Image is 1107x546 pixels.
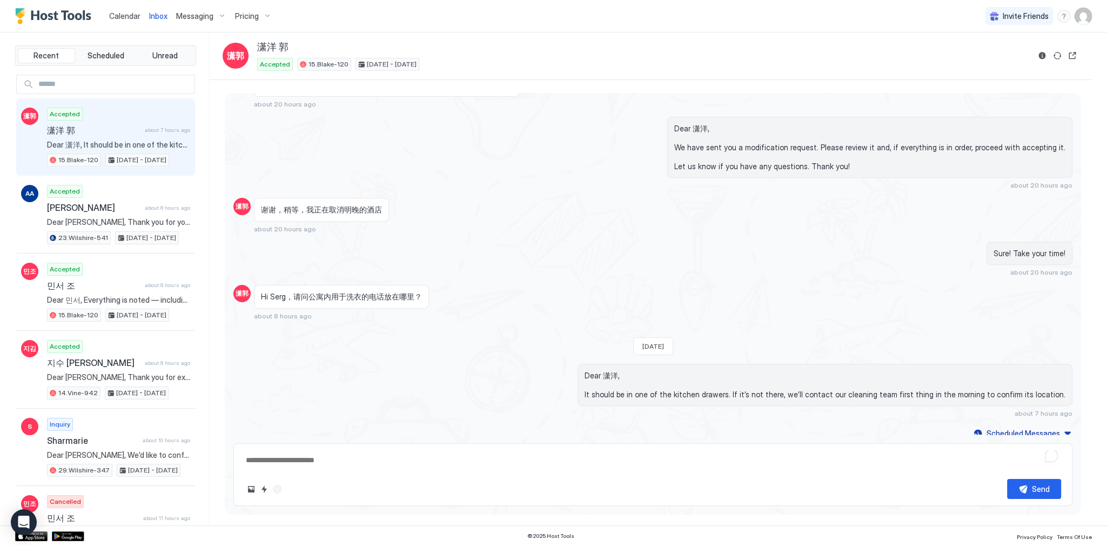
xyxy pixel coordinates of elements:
button: Send [1007,479,1061,499]
span: about 8 hours ago [145,204,190,211]
button: Unread [136,48,193,63]
span: Accepted [50,187,80,196]
span: Cancelled [50,497,81,507]
span: about 20 hours ago [254,225,316,233]
span: [DATE] [642,342,664,350]
div: User profile [1075,8,1092,25]
span: about 8 hours ago [145,359,190,367]
span: 15.Blake-120 [58,155,98,165]
span: about 7 hours ago [1015,409,1072,417]
button: Upload image [245,483,258,496]
span: about 20 hours ago [1010,268,1072,276]
button: Scheduled Messages [972,426,1072,441]
span: Hi Serg，请问公寓内用于洗衣的电话放在哪里？ [261,292,422,302]
span: Dear 潇洋, We have sent you a modification request. Please review it and, if everything is in order... [674,124,1065,171]
span: Pricing [235,11,259,21]
span: 潇洋 郭 [47,125,140,136]
span: Scheduled [88,51,124,61]
span: Sharmarie [47,435,138,446]
span: Invite Friends [1003,11,1049,21]
span: 15.Blake-120 [308,59,348,69]
span: Accepted [50,264,80,274]
span: Dear [PERSON_NAME], Thank you for extending your stay with us 😊 We’re happy to have you for longe... [47,372,190,382]
span: about 11 hours ago [143,515,190,522]
div: Open Intercom Messenger [11,509,37,535]
span: Unread [152,51,178,61]
div: tab-group [15,45,196,66]
span: 29.Wilshire-347 [58,465,110,475]
div: menu [1057,10,1070,23]
a: Terms Of Use [1057,530,1092,542]
span: Terms Of Use [1057,534,1092,540]
span: about 20 hours ago [254,100,316,108]
span: about 7 hours ago [145,126,190,134]
span: 23.Wilshire-541 [58,233,108,243]
button: Sync reservation [1051,49,1064,62]
span: Calendar [109,11,140,21]
span: Inbox [149,11,167,21]
span: 潇洋 郭 [257,41,289,54]
span: 潇郭 [236,289,249,298]
div: Scheduled Messages [987,428,1060,439]
span: about 20 hours ago [1010,181,1072,189]
span: Accepted [260,59,290,69]
span: Accepted [50,342,80,351]
a: Inbox [149,10,167,22]
a: Google Play Store [52,531,84,541]
button: Reservation information [1036,49,1049,62]
span: Privacy Policy [1017,534,1052,540]
span: about 8 hours ago [254,312,312,320]
span: 谢谢，稍等，我正在取消明晚的酒店 [261,205,382,215]
span: [DATE] - [DATE] [117,155,166,165]
span: 潇郭 [23,111,36,121]
span: AA [25,189,34,198]
span: 지수 [PERSON_NAME] [47,357,140,368]
span: Dear [PERSON_NAME], We’d like to confirm that the apartment is located at 📍 [STREET_ADDRESS] ❗️. ... [47,450,190,460]
span: [DATE] - [DATE] [126,233,176,243]
span: [DATE] - [DATE] [116,388,166,398]
a: App Store [15,531,48,541]
span: 지김 [23,344,36,354]
span: 민조 [23,499,36,509]
span: 潇郭 [227,49,244,62]
span: 민서 조 [47,512,139,523]
span: Inquiry [50,420,70,429]
span: 민조 [23,267,36,276]
span: 14.Vine-942 [58,388,98,398]
span: Dear 潇洋, It should be in one of the kitchen drawers. If it’s not there, we’ll contact our cleanin... [47,140,190,150]
button: Scheduled [77,48,135,63]
span: Sure! Take your time! [994,249,1065,258]
span: S [28,422,32,431]
span: Dear 潇洋, It should be in one of the kitchen drawers. If it’s not there, we’ll contact our cleanin... [585,371,1065,399]
span: [PERSON_NAME] [47,202,140,213]
span: 민서 조 [47,280,140,291]
span: © 2025 Host Tools [527,532,574,540]
span: Dear 민서, Everything is noted — including the 21 towels 😊 We look forward to hosting you soon! [47,295,190,305]
button: Recent [18,48,75,63]
a: Host Tools Logo [15,8,96,24]
span: [DATE] - [DATE] [367,59,417,69]
span: Dear [PERSON_NAME], Thank you for your message. We can offer a complimentary late check-out at 12... [47,217,190,227]
input: Input Field [34,75,194,94]
textarea: To enrich screen reader interactions, please activate Accessibility in Grammarly extension settings [245,450,1061,470]
span: [DATE] - [DATE] [117,310,166,320]
a: Calendar [109,10,140,22]
span: 15.Blake-120 [58,310,98,320]
span: Messaging [176,11,213,21]
button: Open reservation [1066,49,1079,62]
span: Recent [33,51,59,61]
span: Accepted [50,109,80,119]
span: [DATE] - [DATE] [128,465,178,475]
span: about 8 hours ago [145,282,190,289]
a: Privacy Policy [1017,530,1052,542]
div: Send [1032,483,1050,495]
span: 潇郭 [236,202,249,211]
span: about 10 hours ago [143,437,190,444]
button: Quick reply [258,483,271,496]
